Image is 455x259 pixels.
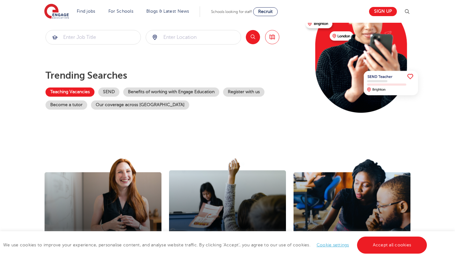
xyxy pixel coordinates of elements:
[146,30,241,44] input: Submit
[108,9,133,14] a: For Schools
[45,70,300,81] p: Trending searches
[211,9,252,14] span: Schools looking for staff
[369,7,397,16] a: Sign up
[3,243,428,247] span: We use cookies to improve your experience, personalise content, and analyse website traffic. By c...
[146,9,189,14] a: Blogs & Latest News
[77,9,95,14] a: Find jobs
[45,30,141,45] div: Submit
[258,9,273,14] span: Recruit
[45,87,94,97] a: Teaching Vacancies
[45,100,87,110] a: Become a tutor
[123,87,219,97] a: Benefits of working with Engage Education
[317,243,349,247] a: Cookie settings
[46,30,141,44] input: Submit
[146,30,241,45] div: Submit
[98,87,119,97] a: SEND
[357,237,427,254] a: Accept all cookies
[44,4,69,20] img: Engage Education
[246,30,260,44] button: Search
[253,7,278,16] a: Recruit
[223,87,264,97] a: Register with us
[91,100,189,110] a: Our coverage across [GEOGRAPHIC_DATA]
